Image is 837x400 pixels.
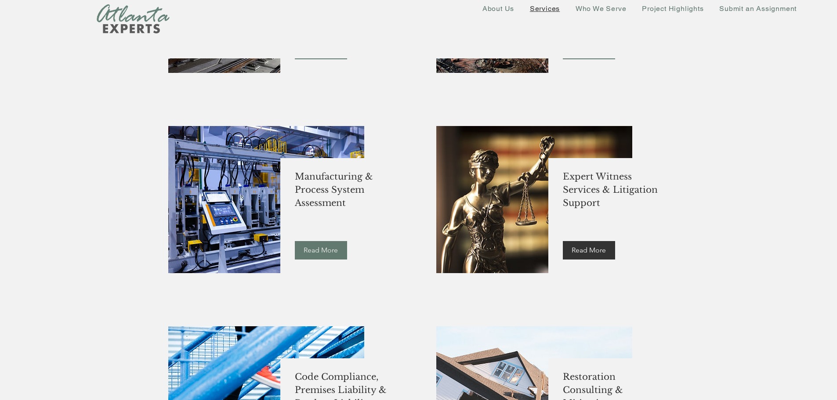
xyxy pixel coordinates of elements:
span: Services [530,4,560,13]
a: Read More [295,241,347,259]
img: New Logo Transparent Background_edited.png [97,4,170,34]
span: Expert Witness Services & Litigation Support [563,171,658,208]
a: Read More [563,241,615,259]
span: Read More [572,245,606,255]
span: Project Highlights [642,4,703,13]
span: Manufacturing & Process System Assessment [295,171,373,208]
span: Read More [304,245,338,255]
span: Who We Serve [576,4,627,13]
span: About Us [482,4,514,13]
span: Submit an Assignment [719,4,797,13]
